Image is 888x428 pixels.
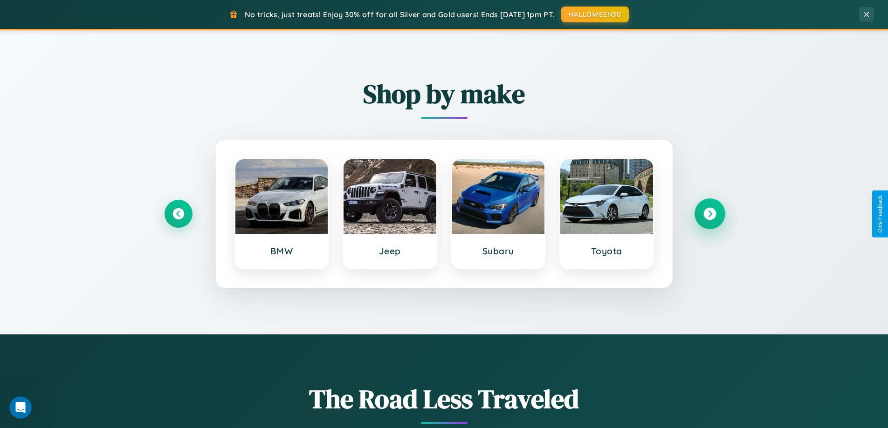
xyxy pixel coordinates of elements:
button: HALLOWEEN30 [561,7,629,22]
h3: Toyota [570,245,644,257]
div: Give Feedback [877,195,883,233]
h1: The Road Less Traveled [165,381,724,417]
h2: Shop by make [165,76,724,112]
span: No tricks, just treats! Enjoy 30% off for all Silver and Gold users! Ends [DATE] 1pm PT. [245,10,554,19]
h3: Subaru [461,245,536,257]
h3: Jeep [353,245,427,257]
iframe: Intercom live chat [9,396,32,419]
h3: BMW [245,245,319,257]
